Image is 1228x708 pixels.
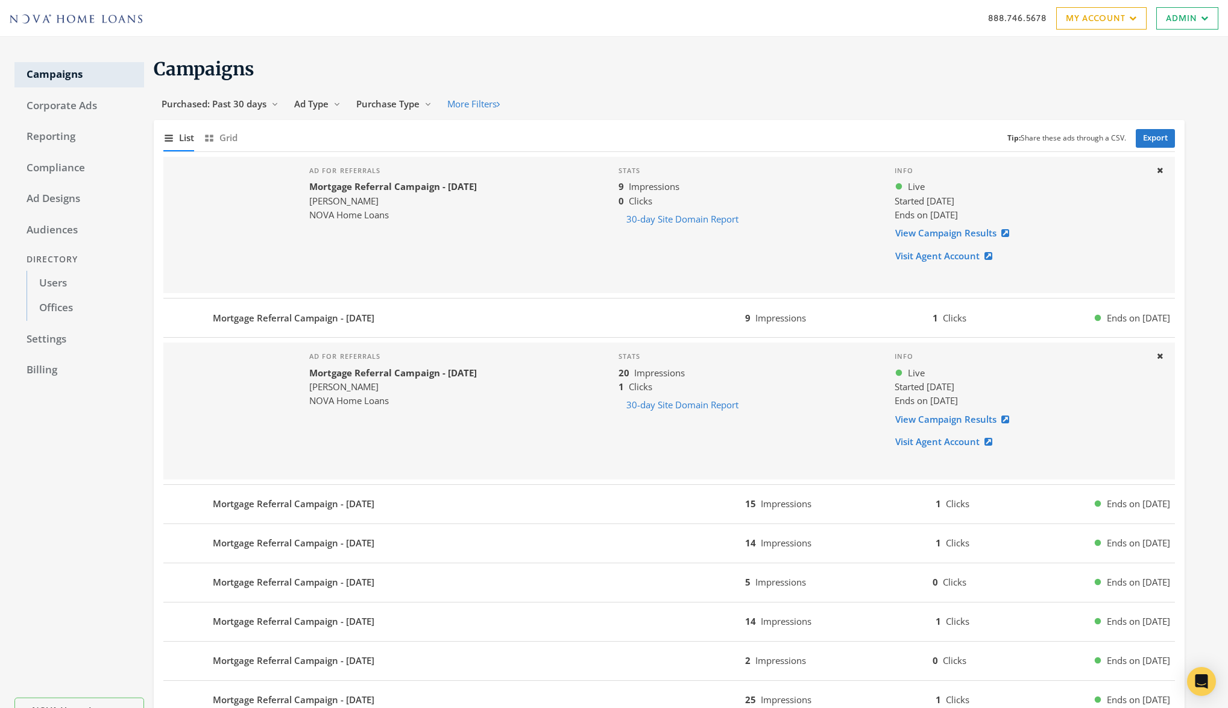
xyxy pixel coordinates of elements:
b: Tip: [1007,133,1021,143]
span: Clicks [946,615,969,627]
span: Ends on [DATE] [895,209,958,221]
button: Purchase Type [348,93,439,115]
button: Purchased: Past 30 days [154,93,286,115]
a: My Account [1056,7,1147,30]
button: More Filters [439,93,508,115]
a: Admin [1156,7,1218,30]
span: Impressions [755,312,806,324]
b: 20 [619,367,629,379]
button: Mortgage Referral Campaign - [DATE]5Impressions0ClicksEnds on [DATE] [163,568,1175,597]
span: Clicks [629,195,652,207]
div: NOVA Home Loans [309,394,477,408]
span: Clicks [943,312,966,324]
span: Clicks [629,381,652,393]
b: 1 [933,312,938,324]
a: Ad Designs [14,186,144,212]
span: List [179,131,194,145]
a: Settings [14,327,144,352]
span: Clicks [946,694,969,706]
h4: Info [895,166,1146,175]
span: Impressions [761,694,811,706]
b: 1 [619,381,624,393]
b: 1 [936,537,941,549]
a: Audiences [14,218,144,243]
h4: Stats [619,352,875,361]
h4: Info [895,352,1146,361]
a: Reporting [14,124,144,150]
span: Clicks [943,576,966,588]
b: 9 [745,312,751,324]
button: Grid [204,125,238,151]
span: Ends on [DATE] [895,394,958,406]
b: Mortgage Referral Campaign - [DATE] [213,693,374,707]
div: [PERSON_NAME] [309,194,477,208]
button: Mortgage Referral Campaign - [DATE]14Impressions1ClicksEnds on [DATE] [163,529,1175,558]
a: 888.746.5678 [988,11,1047,24]
span: Ad Type [294,98,329,110]
small: Share these ads through a CSV. [1007,133,1126,144]
img: Adwerx [10,14,142,23]
button: 30-day Site Domain Report [619,394,746,416]
b: 14 [745,537,756,549]
span: Ends on [DATE] [1107,311,1170,325]
span: Impressions [761,537,811,549]
a: Billing [14,358,144,383]
button: Mortgage Referral Campaign - [DATE]9Impressions1ClicksEnds on [DATE] [163,303,1175,332]
b: 15 [745,498,756,510]
b: Mortgage Referral Campaign - [DATE] [213,311,374,325]
b: 9 [619,180,624,192]
a: Compliance [14,156,144,181]
a: Export [1136,129,1175,148]
span: Impressions [755,654,806,666]
b: Mortgage Referral Campaign - [DATE] [309,180,477,192]
a: Offices [27,296,144,321]
h4: Ad for referrals [309,352,477,361]
b: Mortgage Referral Campaign - [DATE] [213,497,374,511]
a: Users [27,271,144,296]
span: Grid [219,131,238,145]
span: Impressions [634,367,685,379]
b: 1 [936,694,941,706]
div: NOVA Home Loans [309,208,477,222]
button: Mortgage Referral Campaign - [DATE]15Impressions1ClicksEnds on [DATE] [163,490,1175,519]
span: Ends on [DATE] [1107,497,1170,511]
span: Campaigns [154,57,254,80]
div: Started [DATE] [895,194,1146,208]
button: List [163,125,194,151]
h4: Stats [619,166,875,175]
span: Clicks [943,654,966,666]
b: 14 [745,615,756,627]
span: Ends on [DATE] [1107,693,1170,707]
span: Live [908,366,925,380]
div: Started [DATE] [895,380,1146,394]
b: 0 [933,576,938,588]
span: Impressions [761,498,811,510]
div: [PERSON_NAME] [309,380,477,394]
b: 5 [745,576,751,588]
b: 1 [936,498,941,510]
b: Mortgage Referral Campaign - [DATE] [213,615,374,628]
b: Mortgage Referral Campaign - [DATE] [213,575,374,589]
span: Ends on [DATE] [1107,654,1170,668]
span: Purchase Type [356,98,420,110]
b: Mortgage Referral Campaign - [DATE] [213,654,374,668]
div: Directory [14,248,144,271]
b: 25 [745,694,756,706]
div: Open Intercom Messenger [1187,667,1216,696]
button: 30-day Site Domain Report [619,208,746,230]
a: Corporate Ads [14,93,144,119]
b: 0 [619,195,624,207]
span: Live [908,180,925,194]
b: 0 [933,654,938,666]
span: Ends on [DATE] [1107,615,1170,628]
span: Purchased: Past 30 days [162,98,266,110]
a: Visit Agent Account [895,245,1000,267]
span: Impressions [629,180,679,192]
span: Impressions [761,615,811,627]
span: Ends on [DATE] [1107,575,1170,589]
button: Mortgage Referral Campaign - [DATE]2Impressions0ClicksEnds on [DATE] [163,646,1175,675]
a: Visit Agent Account [895,431,1000,453]
span: Ends on [DATE] [1107,536,1170,550]
button: Ad Type [286,93,348,115]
